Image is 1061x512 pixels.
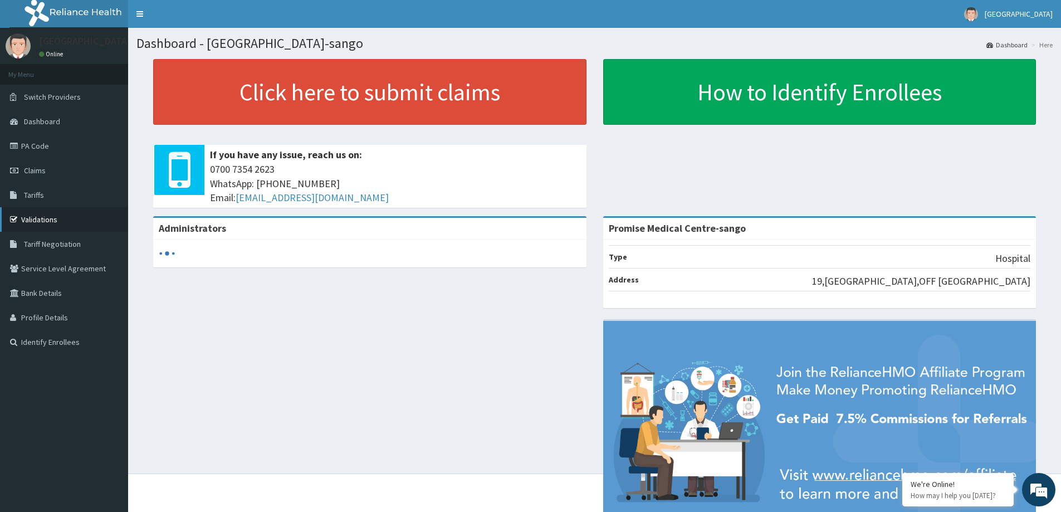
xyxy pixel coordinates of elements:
a: Online [39,50,66,58]
p: Hospital [995,251,1030,266]
span: Dashboard [24,116,60,126]
p: 19,[GEOGRAPHIC_DATA],OFF [GEOGRAPHIC_DATA] [812,274,1030,289]
a: [EMAIL_ADDRESS][DOMAIN_NAME] [236,191,389,204]
span: Switch Providers [24,92,81,102]
b: If you have any issue, reach us on: [210,148,362,161]
span: Tariff Negotiation [24,239,81,249]
span: 0700 7354 2623 WhatsApp: [PHONE_NUMBER] Email: [210,162,581,205]
b: Address [609,275,639,285]
p: [GEOGRAPHIC_DATA] [39,36,131,46]
a: Dashboard [986,40,1028,50]
strong: Promise Medical Centre-sango [609,222,746,235]
img: User Image [6,33,31,58]
a: How to Identify Enrollees [603,59,1036,125]
span: [GEOGRAPHIC_DATA] [985,9,1053,19]
p: How may I help you today? [911,491,1005,500]
a: Click here to submit claims [153,59,586,125]
svg: audio-loading [159,245,175,262]
h1: Dashboard - [GEOGRAPHIC_DATA]-sango [136,36,1053,51]
span: Claims [24,165,46,175]
b: Administrators [159,222,226,235]
b: Type [609,252,627,262]
div: We're Online! [911,479,1005,489]
li: Here [1029,40,1053,50]
img: User Image [964,7,978,21]
span: Tariffs [24,190,44,200]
